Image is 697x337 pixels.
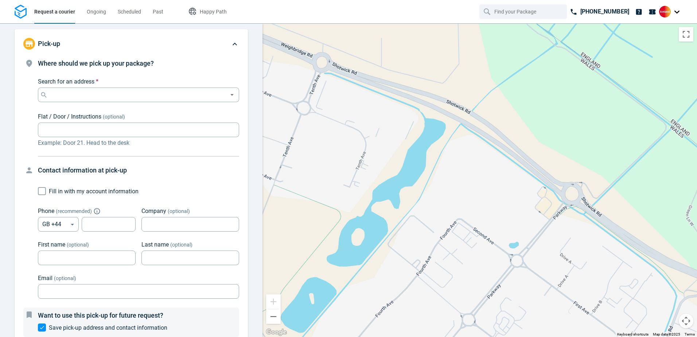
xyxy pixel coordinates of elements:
[141,208,166,214] span: Company
[15,5,27,19] img: Logo
[200,9,227,15] span: Happy Path
[38,40,60,47] span: Pick-up
[266,309,281,324] button: Zoom out
[67,242,89,248] span: (optional)
[38,139,239,147] p: Example: Door 21. Head to the desk
[679,314,693,328] button: Map camera controls
[118,9,141,15] span: Scheduled
[38,59,154,67] span: Where should we pick up your package?
[49,188,139,195] span: Fill in with my account information
[679,27,693,42] button: Toggle fullscreen view
[617,332,649,337] button: Keyboard shortcuts
[103,114,125,120] span: (optional)
[38,217,79,232] div: GB +44
[95,209,99,213] button: Explain "Recommended"
[580,7,629,16] p: [PHONE_NUMBER]
[264,328,288,337] a: Open this area in Google Maps (opens a new window)
[54,275,76,281] span: (optional)
[56,208,92,214] span: ( recommended )
[264,328,288,337] img: Google
[153,9,163,15] span: Past
[87,9,106,15] span: Ongoing
[49,324,167,331] span: Save pick-up address and contact information
[653,332,680,336] span: Map data ©2025
[38,78,94,85] span: Search for an address
[227,90,237,100] button: Open
[170,242,192,248] span: (optional)
[168,208,190,214] span: (optional)
[38,241,65,248] span: First name
[141,241,169,248] span: Last name
[567,4,632,19] a: [PHONE_NUMBER]
[38,165,239,175] h4: Contact information at pick-up
[15,29,248,58] div: Pick-up
[685,332,695,336] a: Terms
[266,294,281,309] button: Zoom in
[38,113,101,120] span: Flat / Door / Instructions
[38,208,54,214] span: Phone
[659,6,671,18] img: Client
[38,311,163,319] span: Want to use this pick-up for future request?
[494,5,553,19] input: Find your Package
[38,275,52,282] span: Email
[34,9,75,15] span: Request a courier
